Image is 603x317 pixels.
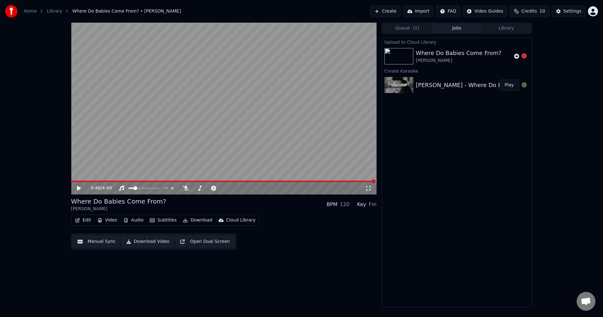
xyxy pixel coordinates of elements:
[71,197,166,206] div: Where Do Babies Come From?
[176,236,234,247] button: Open Dual Screen
[121,216,146,225] button: Audio
[382,38,532,46] div: Upload to Cloud Library
[413,25,419,31] span: ( 1 )
[24,8,37,14] a: Home
[122,236,173,247] button: Download Video
[416,57,502,64] div: [PERSON_NAME]
[24,8,181,14] nav: breadcrumb
[432,24,482,33] button: Jobs
[226,217,255,223] div: Cloud Library
[383,24,432,33] button: Queue
[73,216,94,225] button: Edit
[95,216,120,225] button: Video
[91,185,106,191] div: /
[463,6,507,17] button: Video Guides
[340,201,350,208] div: 120
[370,6,401,17] button: Create
[71,206,166,212] div: [PERSON_NAME]
[563,8,581,14] div: Settings
[552,6,585,17] button: Settings
[5,5,18,18] img: youka
[73,236,120,247] button: Manual Sync
[540,8,545,14] span: 10
[369,201,377,208] div: Fm
[147,216,179,225] button: Subtitles
[180,216,215,225] button: Download
[416,81,554,90] div: [PERSON_NAME] - Where Do Babies Come From?
[481,24,531,33] button: Library
[357,201,366,208] div: Key
[327,201,337,208] div: BPM
[521,8,537,14] span: Credits
[91,185,100,191] span: 4:48
[47,8,62,14] a: Library
[510,6,549,17] button: Credits10
[416,49,502,57] div: Where Do Babies Come From?
[499,79,519,91] button: Play
[102,185,112,191] span: 4:49
[403,6,433,17] button: Import
[72,8,181,14] span: Where Do Babies Come From? • [PERSON_NAME]
[382,67,532,74] div: Create Karaoke
[436,6,460,17] button: FAQ
[577,292,595,311] a: Open chat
